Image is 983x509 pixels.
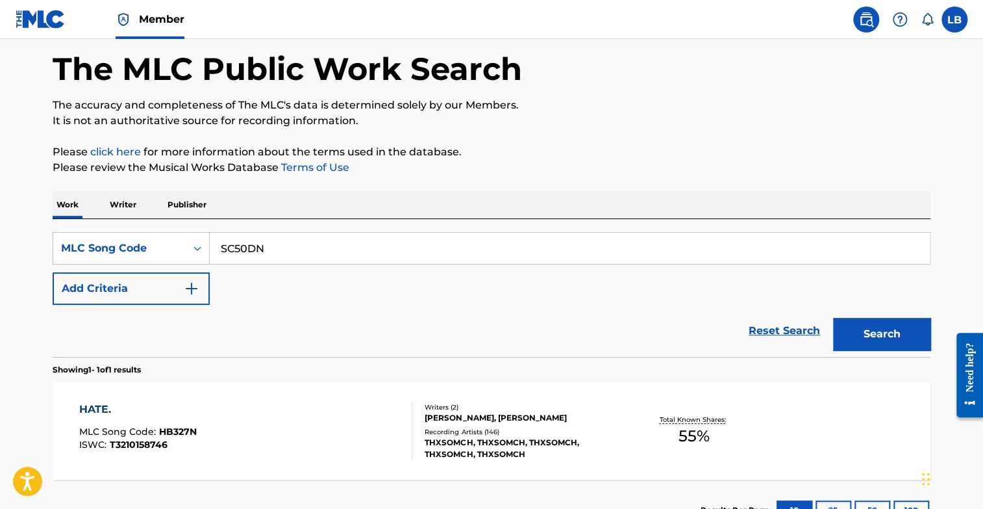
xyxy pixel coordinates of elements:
[79,439,110,450] span: ISWC :
[79,426,159,437] span: MLC Song Code :
[53,144,930,160] p: Please for more information about the terms used in the database.
[184,281,199,296] img: 9d2ae6d4665cec9f34b9.svg
[164,191,210,218] p: Publisher
[853,7,879,33] a: Public Search
[425,402,621,412] div: Writers ( 2 )
[742,317,827,345] a: Reset Search
[139,12,184,27] span: Member
[425,427,621,437] div: Recording Artists ( 146 )
[53,98,930,113] p: The accuracy and completeness of The MLC's data is determined solely by our Members.
[941,7,967,33] div: User Menu
[425,412,621,424] div: [PERSON_NAME], [PERSON_NAME]
[79,402,197,417] div: HATE.
[53,272,210,305] button: Add Criteria
[53,49,522,88] h1: The MLC Public Work Search
[678,424,710,448] span: 55 %
[61,241,178,256] div: MLC Song Code
[892,12,908,27] img: help
[106,191,140,218] p: Writer
[53,191,82,218] p: Work
[922,460,930,499] div: Drag
[16,10,66,29] img: MLC Logo
[425,437,621,460] div: THXSOMCH, THXSOMCH, THXSOMCH, THXSOMCH, THXSOMCH
[887,7,913,33] div: Help
[279,161,349,174] a: Terms of Use
[918,447,983,509] iframe: Chat Widget
[921,13,934,26] div: Notifications
[53,364,141,376] p: Showing 1 - 1 of 1 results
[858,12,874,27] img: search
[90,146,141,158] a: click here
[159,426,197,437] span: HB327N
[110,439,168,450] span: T3210158746
[659,415,728,424] p: Total Known Shares:
[53,232,930,357] form: Search Form
[947,323,983,428] iframe: Resource Center
[116,12,131,27] img: Top Rightsholder
[53,113,930,129] p: It is not an authoritative source for recording information.
[833,318,930,350] button: Search
[53,382,930,480] a: HATE.MLC Song Code:HB327NISWC:T3210158746Writers (2)[PERSON_NAME], [PERSON_NAME]Recording Artists...
[53,160,930,176] p: Please review the Musical Works Database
